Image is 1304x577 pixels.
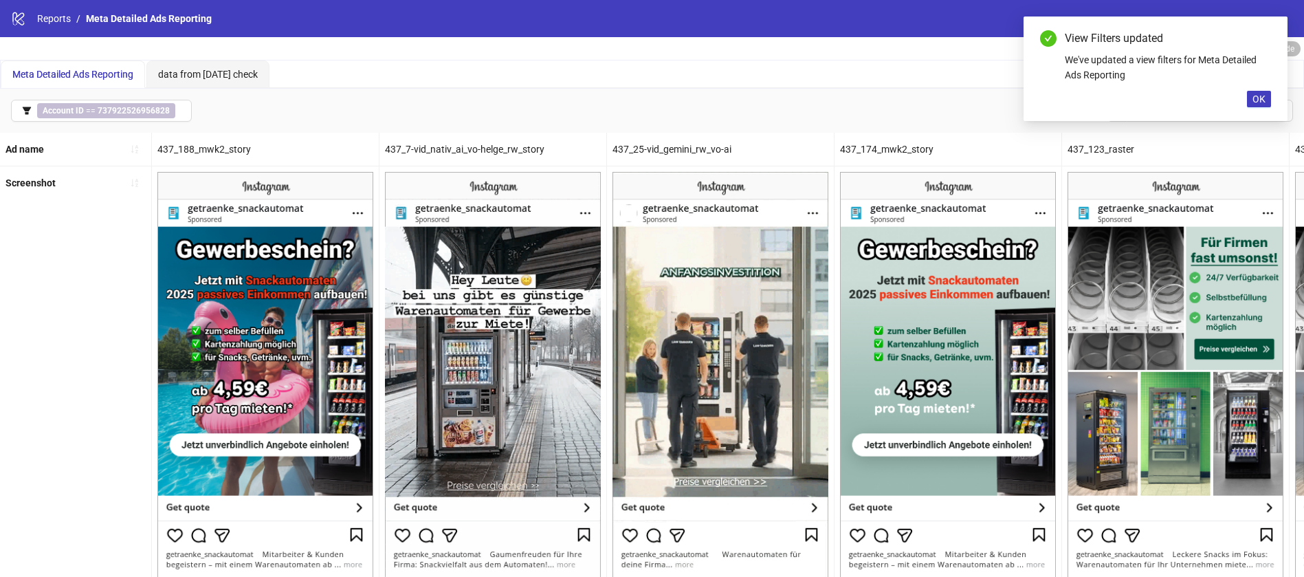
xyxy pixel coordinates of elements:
[76,11,80,26] li: /
[98,106,170,116] b: 737922526956828
[37,103,175,118] span: ==
[130,144,140,154] span: sort-ascending
[43,106,84,116] b: Account ID
[12,69,133,80] span: Meta Detailed Ads Reporting
[1065,30,1271,47] div: View Filters updated
[5,177,56,188] b: Screenshot
[5,144,44,155] b: Ad name
[158,69,258,80] span: data from [DATE] check
[1252,94,1266,105] span: OK
[379,133,606,166] div: 437_7-vid_nativ_ai_vo-helge_rw_story
[22,106,32,116] span: filter
[34,11,74,26] a: Reports
[1065,52,1271,83] div: We've updated a view filters for Meta Detailed Ads Reporting
[835,133,1061,166] div: 437_174_mwk2_story
[1247,91,1271,107] button: OK
[152,133,379,166] div: 437_188_mwk2_story
[607,133,834,166] div: 437_25-vid_gemini_rw_vo-ai
[130,178,140,188] span: sort-ascending
[1040,30,1057,47] span: check-circle
[86,13,212,24] span: Meta Detailed Ads Reporting
[1256,30,1271,45] a: Close
[11,100,192,122] button: Account ID == 737922526956828
[1062,133,1289,166] div: 437_123_raster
